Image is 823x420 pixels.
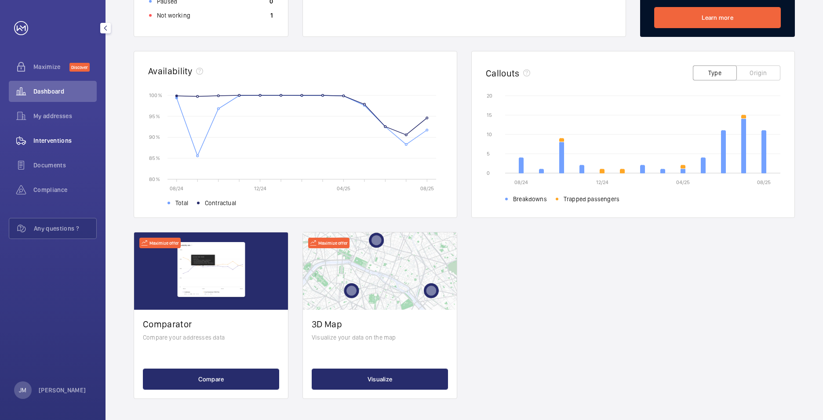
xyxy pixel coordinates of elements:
p: [PERSON_NAME] [39,386,86,395]
text: 08/25 [420,185,434,192]
a: Learn more [654,7,781,28]
text: 85 % [149,155,160,161]
button: Visualize [312,369,448,390]
span: Compliance [33,185,97,194]
button: Origin [736,65,780,80]
text: 100 % [149,92,162,98]
text: 04/25 [337,185,350,192]
span: Total [175,199,188,207]
span: My addresses [33,112,97,120]
text: 95 % [149,113,160,119]
div: Maximize offer [308,238,350,248]
text: 90 % [149,134,160,140]
button: Compare [143,369,279,390]
h2: 3D Map [312,319,448,329]
span: Discover [69,63,90,72]
p: Not working [157,11,190,20]
h2: Callouts [486,68,520,79]
h2: Availability [148,65,193,76]
text: 04/25 [676,179,690,185]
text: 5 [487,151,490,157]
h2: Comparator [143,319,279,329]
text: 15 [487,112,492,118]
p: JM [19,386,26,395]
text: 12/24 [254,185,266,192]
text: 08/24 [170,185,183,192]
span: Maximize [33,62,69,71]
text: 20 [487,93,492,99]
span: Interventions [33,136,97,145]
text: 80 % [149,176,160,182]
text: 0 [487,170,490,176]
span: Breakdowns [513,195,547,203]
text: 10 [487,131,492,138]
text: 12/24 [596,179,608,185]
span: Any questions ? [34,224,96,233]
p: 1 [270,11,273,20]
div: Maximize offer [139,238,181,248]
span: Trapped passengers [564,195,619,203]
text: 08/25 [757,179,771,185]
span: Contractual [205,199,236,207]
span: Dashboard [33,87,97,96]
text: 08/24 [514,179,528,185]
button: Type [693,65,737,80]
p: Compare your addresses data [143,333,279,342]
p: Visualize your data on the map [312,333,448,342]
span: Documents [33,161,97,170]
